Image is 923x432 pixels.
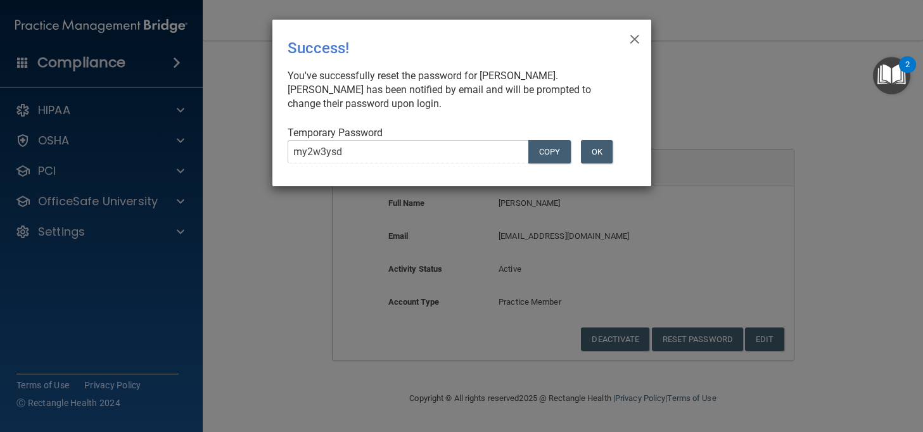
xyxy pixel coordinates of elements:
button: OK [581,140,613,163]
button: COPY [528,140,570,163]
div: Success! [288,30,584,67]
span: × [629,25,640,50]
span: Temporary Password [288,127,383,139]
div: 2 [905,65,910,81]
div: You've successfully reset the password for [PERSON_NAME]. [PERSON_NAME] has been notified by emai... [288,69,626,111]
button: Open Resource Center, 2 new notifications [873,57,910,94]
